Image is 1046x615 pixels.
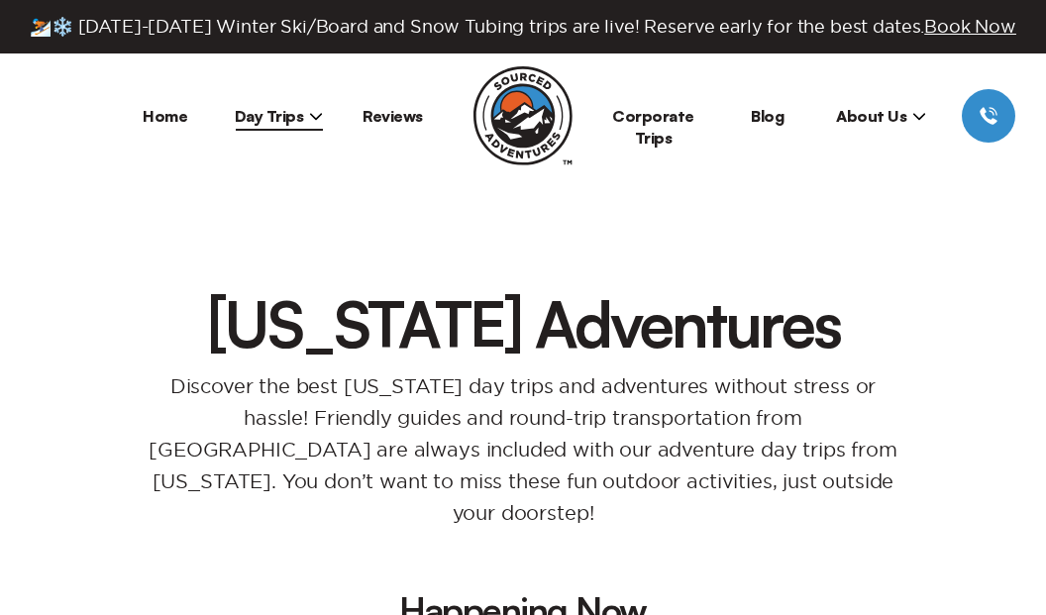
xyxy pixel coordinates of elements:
span: Book Now [924,17,1016,36]
a: Blog [751,106,784,126]
span: Day Trips [235,106,324,126]
img: Sourced Adventures company logo [473,66,573,165]
h1: [US_STATE] Adventures [99,291,947,355]
span: About Us [836,106,926,126]
a: Reviews [363,106,423,126]
p: Discover the best [US_STATE] day trips and adventures without stress or hassle! Friendly guides a... [127,370,919,529]
a: Corporate Trips [612,106,694,148]
span: ⛷️❄️ [DATE]-[DATE] Winter Ski/Board and Snow Tubing trips are live! Reserve early for the best da... [30,16,1016,38]
a: Home [143,106,187,126]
